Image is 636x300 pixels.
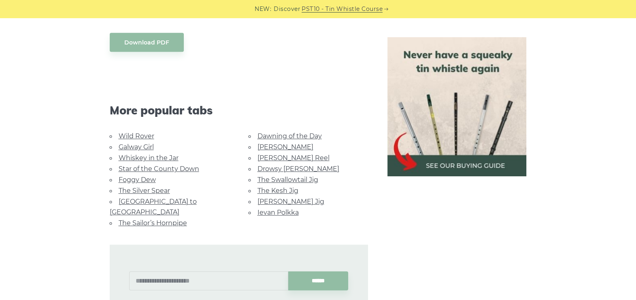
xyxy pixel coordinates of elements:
span: More popular tabs [110,104,368,117]
a: The Silver Spear [119,187,170,194]
a: PST10 - Tin Whistle Course [302,4,383,14]
a: Wild Rover [119,132,154,140]
a: [GEOGRAPHIC_DATA] to [GEOGRAPHIC_DATA] [110,198,197,216]
a: Drowsy [PERSON_NAME] [257,165,339,173]
a: Star of the County Down [119,165,199,173]
a: Download PDF [110,33,184,52]
a: [PERSON_NAME] Reel [257,154,330,162]
a: [PERSON_NAME] Jig [257,198,324,205]
a: Foggy Dew [119,176,156,184]
span: Discover [274,4,300,14]
a: Ievan Polkka [257,209,299,216]
a: Whiskey in the Jar [119,154,179,162]
a: The Sailor’s Hornpipe [119,219,187,227]
img: tin whistle buying guide [387,37,527,176]
a: The Swallowtail Jig [257,176,318,184]
a: The Kesh Jig [257,187,298,194]
a: Galway Girl [119,143,154,151]
a: Dawning of the Day [257,132,322,140]
span: NEW: [255,4,271,14]
a: [PERSON_NAME] [257,143,313,151]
